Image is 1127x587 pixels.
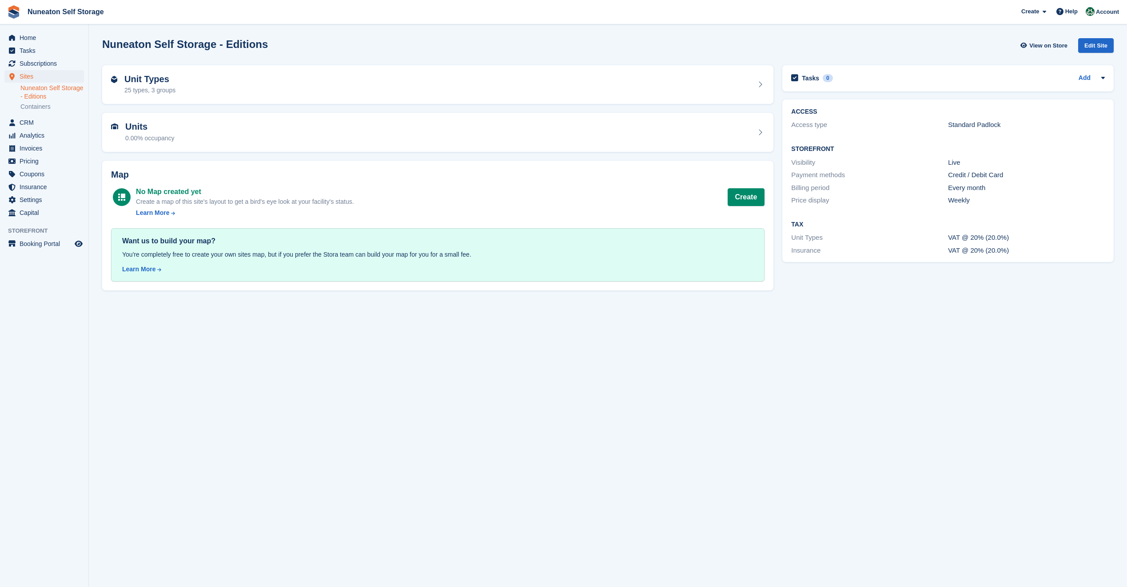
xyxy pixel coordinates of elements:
[118,194,125,201] img: map-icn-white-8b231986280072e83805622d3debb4903e2986e43859118e7b4002611c8ef794.svg
[20,238,73,250] span: Booking Portal
[136,208,354,218] a: Learn More
[948,233,1105,243] div: VAT @ 20% (20.0%)
[1079,73,1091,83] a: Add
[102,65,773,104] a: Unit Types 25 types, 3 groups
[791,246,948,256] div: Insurance
[1078,38,1114,53] div: Edit Site
[20,70,73,83] span: Sites
[20,129,73,142] span: Analytics
[1078,38,1114,56] a: Edit Site
[122,265,155,274] div: Learn More
[4,142,84,155] a: menu
[20,116,73,129] span: CRM
[20,142,73,155] span: Invoices
[802,74,819,82] h2: Tasks
[20,168,73,180] span: Coupons
[111,123,118,130] img: unit-icn-7be61d7bf1b0ce9d3e12c5938cc71ed9869f7b940bace4675aadf7bd6d80202e.svg
[4,32,84,44] a: menu
[948,170,1105,180] div: Credit / Debit Card
[791,195,948,206] div: Price display
[948,158,1105,168] div: Live
[20,84,84,101] a: Nuneaton Self Storage - Editions
[791,146,1105,153] h2: Storefront
[4,129,84,142] a: menu
[20,155,73,167] span: Pricing
[1096,8,1119,16] span: Account
[948,120,1105,130] div: Standard Padlock
[4,168,84,180] a: menu
[20,181,73,193] span: Insurance
[791,233,948,243] div: Unit Types
[20,103,84,111] a: Containers
[136,186,354,197] div: No Map created yet
[791,170,948,180] div: Payment methods
[73,238,84,249] a: Preview store
[948,183,1105,193] div: Every month
[7,5,20,19] img: stora-icon-8386f47178a22dfd0bd8f6a31ec36ba5ce8667c1dd55bd0f319d3a0aa187defe.svg
[24,4,108,19] a: Nuneaton Self Storage
[791,120,948,130] div: Access type
[4,116,84,129] a: menu
[4,57,84,70] a: menu
[125,122,175,132] h2: Units
[4,194,84,206] a: menu
[4,70,84,83] a: menu
[20,194,73,206] span: Settings
[1086,7,1095,16] img: Amanda
[20,32,73,44] span: Home
[125,134,175,143] div: 0.00% occupancy
[1029,41,1067,50] span: View on Store
[122,265,753,274] a: Learn More
[8,226,88,235] span: Storefront
[124,86,175,95] div: 25 types, 3 groups
[111,76,117,83] img: unit-type-icn-2b2737a686de81e16bb02015468b77c625bbabd49415b5ef34ead5e3b44a266d.svg
[111,170,765,180] h2: Map
[1065,7,1078,16] span: Help
[1021,7,1039,16] span: Create
[122,236,753,246] div: Want us to build your map?
[728,188,765,206] button: Create
[791,108,1105,115] h2: ACCESS
[823,74,833,82] div: 0
[136,208,169,218] div: Learn More
[124,74,175,84] h2: Unit Types
[136,197,354,206] div: Create a map of this site's layout to get a bird's eye look at your facility's status.
[20,206,73,219] span: Capital
[4,181,84,193] a: menu
[4,238,84,250] a: menu
[102,38,268,50] h2: Nuneaton Self Storage - Editions
[1019,38,1071,53] a: View on Store
[20,44,73,57] span: Tasks
[948,246,1105,256] div: VAT @ 20% (20.0%)
[102,113,773,152] a: Units 0.00% occupancy
[791,221,1105,228] h2: Tax
[4,155,84,167] a: menu
[122,250,753,259] div: You're completely free to create your own sites map, but if you prefer the Stora team can build y...
[4,44,84,57] a: menu
[4,206,84,219] a: menu
[948,195,1105,206] div: Weekly
[20,57,73,70] span: Subscriptions
[791,183,948,193] div: Billing period
[791,158,948,168] div: Visibility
